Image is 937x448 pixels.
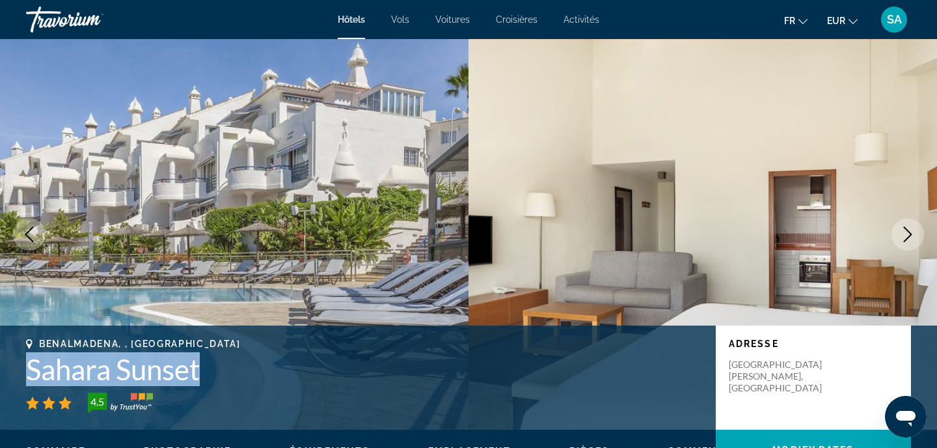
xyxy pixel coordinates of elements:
a: Croisières [496,14,537,25]
a: Travorium [26,3,156,36]
a: Hôtels [338,14,365,25]
span: SA [887,13,902,26]
a: Vols [391,14,409,25]
div: 4.5 [84,394,110,410]
button: Previous image [13,218,46,251]
button: Change currency [827,11,858,30]
p: [GEOGRAPHIC_DATA][PERSON_NAME], [GEOGRAPHIC_DATA] [729,359,833,394]
button: User Menu [877,6,911,33]
img: TrustYou guest rating badge [88,393,153,413]
a: Voitures [435,14,470,25]
iframe: Bouton de lancement de la fenêtre de messagerie [885,396,927,438]
span: EUR [827,16,845,26]
p: Adresse [729,339,898,349]
span: fr [784,16,795,26]
button: Change language [784,11,808,30]
button: Next image [891,218,924,251]
span: Benalmadena, , [GEOGRAPHIC_DATA] [39,339,241,349]
a: Activités [564,14,599,25]
h1: Sahara Sunset [26,352,703,386]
